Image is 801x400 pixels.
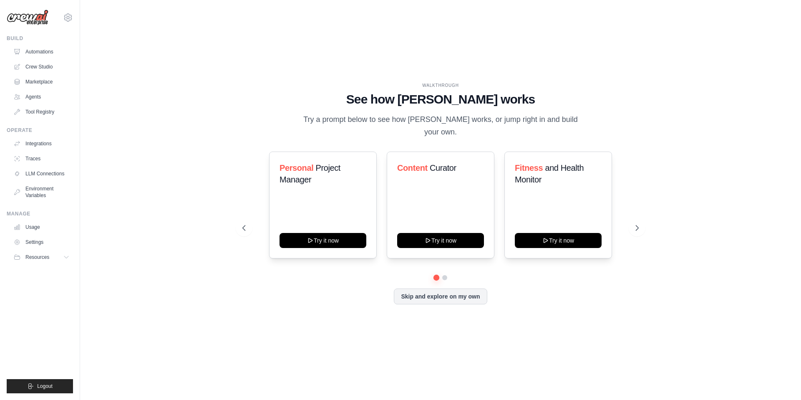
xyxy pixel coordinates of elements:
a: Crew Studio [10,60,73,73]
button: Resources [10,251,73,264]
img: Logo [7,10,48,25]
a: Tool Registry [10,105,73,119]
a: Automations [10,45,73,58]
span: Logout [37,383,53,390]
button: Try it now [397,233,484,248]
p: Try a prompt below to see how [PERSON_NAME] works, or jump right in and build your own. [300,114,581,138]
a: Agents [10,90,73,104]
button: Logout [7,379,73,393]
span: Fitness [515,163,543,172]
div: Build [7,35,73,42]
a: Usage [10,220,73,234]
span: Curator [430,163,456,172]
div: Operate [7,127,73,134]
button: Skip and explore on my own [394,289,487,304]
span: Resources [25,254,49,261]
button: Try it now [515,233,602,248]
div: WALKTHROUGH [242,82,639,89]
h1: See how [PERSON_NAME] works [242,92,639,107]
div: Manage [7,210,73,217]
span: Personal [280,163,313,172]
a: Settings [10,235,73,249]
span: Project Manager [280,163,340,184]
span: and Health Monitor [515,163,584,184]
span: Content [397,163,428,172]
a: Marketplace [10,75,73,89]
a: Traces [10,152,73,165]
a: LLM Connections [10,167,73,180]
a: Integrations [10,137,73,150]
a: Environment Variables [10,182,73,202]
button: Try it now [280,233,366,248]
